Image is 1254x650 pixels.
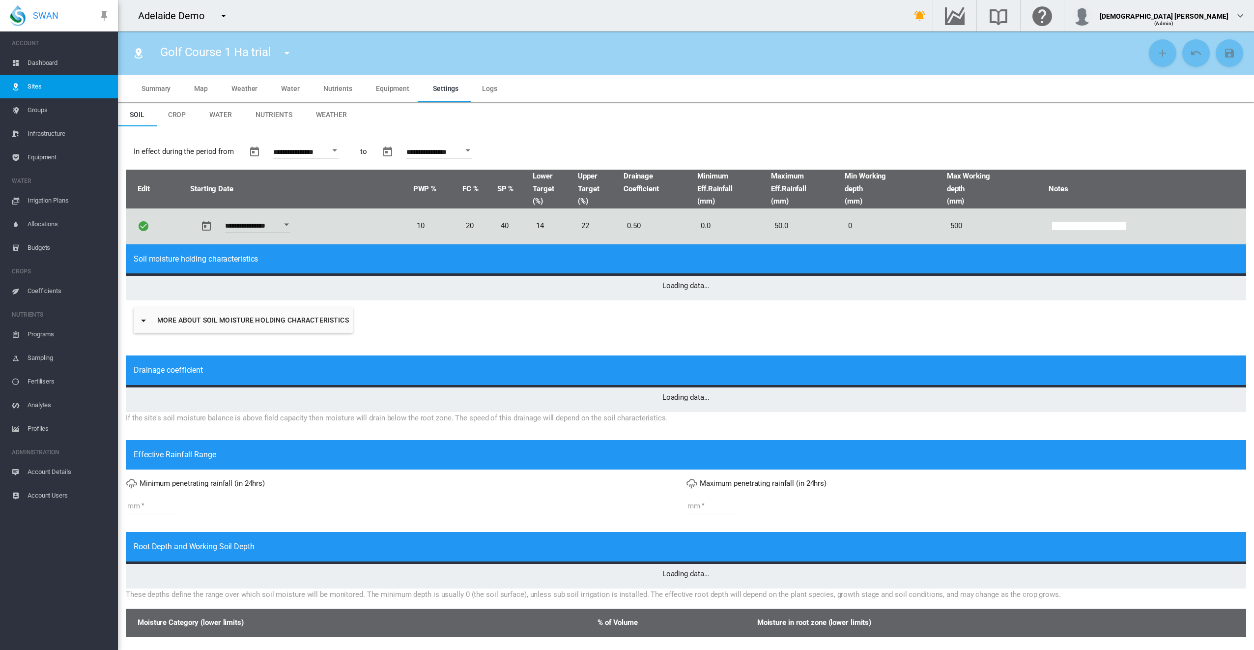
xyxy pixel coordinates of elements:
span: Edit [138,183,186,196]
span: Loading data... [658,565,714,582]
span: Fertilisers [28,370,110,393]
span: Infrastructure [28,122,110,146]
span: Golf Course 1 Ha trial [160,45,271,59]
md-icon: icon-map-marker-radius [133,47,144,59]
button: icon-bell-ring [910,6,930,26]
span: Sites [28,75,110,98]
span: Max Working depth (mm) [947,170,996,208]
span: Summary [142,85,171,92]
span: Upper Target (%) [578,170,622,208]
span: Starting Date [190,183,412,196]
md-icon: icon-pin [98,10,110,22]
span: Maximum Eff.Rainfall (mm) [771,170,844,208]
button: Click to go to list of Sites [129,43,148,63]
span: Lower Target (%) [533,170,577,208]
span: Map [194,85,208,92]
button: md-calendar [378,142,398,162]
td: 10 [413,208,462,244]
button: Save Changes [1216,39,1243,67]
span: Maximum penetrating rainfall (in 24hrs) [700,479,826,488]
th: Moisture Category (lower limits) [126,609,597,637]
md-icon: icon-content-save [1224,47,1235,59]
span: Water [209,111,232,118]
span: Weather [316,111,347,118]
button: Open calendar [459,142,477,159]
span: NUTRIENTS [12,307,110,323]
md-icon: icon-weather-pouring [126,478,138,490]
button: icon-menu-downMore about soil moisture holding characteristics [134,307,353,333]
span: Drainage Coefficient [624,170,696,208]
span: Irrigation Plans [28,189,110,212]
span: SWAN [33,9,58,22]
span: Allocations [28,212,110,236]
md-icon: icon-menu-down [218,10,229,22]
span: Programs [28,323,110,346]
td: 500 [946,208,1048,244]
button: Cancel Changes [1182,39,1210,67]
td: 0.0 [697,208,770,244]
md-icon: Search the knowledge base [987,10,1010,22]
md-icon: icon-plus [1157,47,1168,59]
span: Drainage coefficient [134,365,203,375]
md-icon: icon-menu-down [138,315,149,326]
span: Min Working depth (mm) [845,170,894,208]
th: % of Volume [597,609,757,637]
span: Soil moisture holding characteristics [134,254,258,264]
button: md-calendar [245,142,264,162]
span: Root Depth and Working Soil Depth [134,542,255,551]
span: Equipment [28,146,110,169]
span: Permanent Wilting Point [413,183,462,196]
span: Profiles [28,417,110,441]
span: Minimum penetrating rainfall (in 24hrs) [140,479,265,488]
img: SWAN-Landscape-Logo-Colour-drop.png [10,5,26,26]
span: Weather [231,85,257,92]
img: profile.jpg [1072,6,1092,26]
button: Add New Setting [1149,39,1176,67]
button: Open calendar [326,142,343,159]
div: [DEMOGRAPHIC_DATA] [PERSON_NAME] [1100,7,1228,17]
td: 50.0 [770,208,844,244]
md-icon: icon-undo [1190,47,1202,59]
span: Minimum Eff.Rainfall (mm) [697,170,770,208]
td: 20 [462,208,496,244]
td: 0 [844,208,946,244]
span: Settings [433,85,458,92]
span: Loading data... [658,389,714,406]
md-icon: Click here for help [1030,10,1054,22]
span: Loading data... [658,277,714,294]
td: 40 [497,208,532,244]
div: These depths define the range over which soil moisture will be monitored. The minimum depth is us... [126,589,1246,601]
button: icon-menu-down [277,43,297,63]
span: ACCOUNT [12,35,110,51]
span: Notes [1049,183,1214,196]
span: Crop [168,111,186,118]
span: Water [281,85,300,92]
span: Dashboard [28,51,110,75]
input: Enter Date [406,148,472,158]
span: to [360,146,367,158]
button: icon-menu-down [214,6,233,26]
span: Account Details [28,460,110,484]
md-icon: Go to the Data Hub [943,10,967,22]
span: Budgets [28,236,110,260]
md-icon: icon-chevron-down [1234,10,1246,22]
span: CROPS [12,264,110,279]
md-icon: icon-menu-down [281,47,293,59]
button: md-calendar [197,216,216,236]
md-icon: icon-bell-ring [914,10,926,22]
span: ADMINISTRATION [12,444,110,460]
td: 14 [532,208,577,244]
span: Sampling [28,346,110,370]
span: Coefficients [28,279,110,303]
span: Effective Rainfall Range [134,450,216,459]
span: Nutrients [256,111,292,118]
input: Enter Date [225,222,290,232]
span: WATER [12,173,110,189]
div: Adelaide Demo [138,9,213,23]
span: Soil [130,111,144,118]
span: Analytes [28,393,110,417]
span: Groups [28,98,110,122]
span: Saturation Point [497,183,532,196]
span: (Admin) [1154,21,1173,26]
span: Equipment [376,85,409,92]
